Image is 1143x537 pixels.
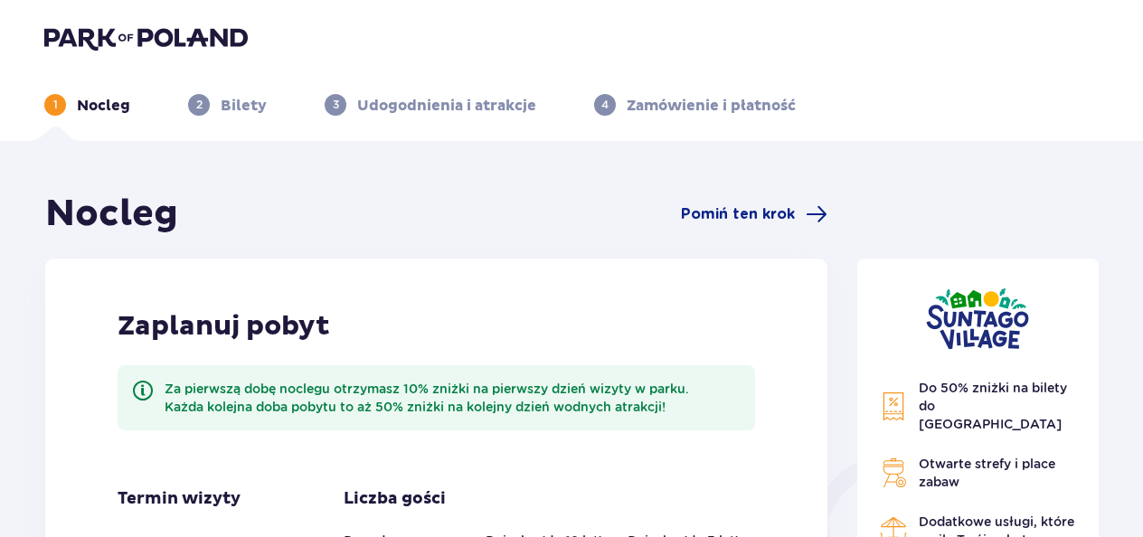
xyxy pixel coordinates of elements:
[919,457,1055,489] span: Otwarte strefy i place zabaw
[221,96,267,116] p: Bilety
[77,96,130,116] p: Nocleg
[53,97,58,113] p: 1
[165,380,741,416] div: Za pierwszą dobę noclegu otrzymasz 10% zniżki na pierwszy dzień wizyty w parku. Każda kolejna dob...
[601,97,609,113] p: 4
[118,309,330,344] p: Zaplanuj pobyt
[919,381,1067,431] span: Do 50% zniżki na bilety do [GEOGRAPHIC_DATA]
[681,203,827,225] a: Pomiń ten krok
[627,96,796,116] p: Zamówienie i płatność
[926,287,1029,350] img: Suntago Village
[879,458,908,487] img: Grill Icon
[45,192,178,237] h1: Nocleg
[118,488,241,510] p: Termin wizyty
[344,488,446,510] p: Liczba gości
[681,204,795,224] span: Pomiń ten krok
[357,96,536,116] p: Udogodnienia i atrakcje
[879,391,908,421] img: Discount Icon
[333,97,339,113] p: 3
[44,25,248,51] img: Park of Poland logo
[196,97,203,113] p: 2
